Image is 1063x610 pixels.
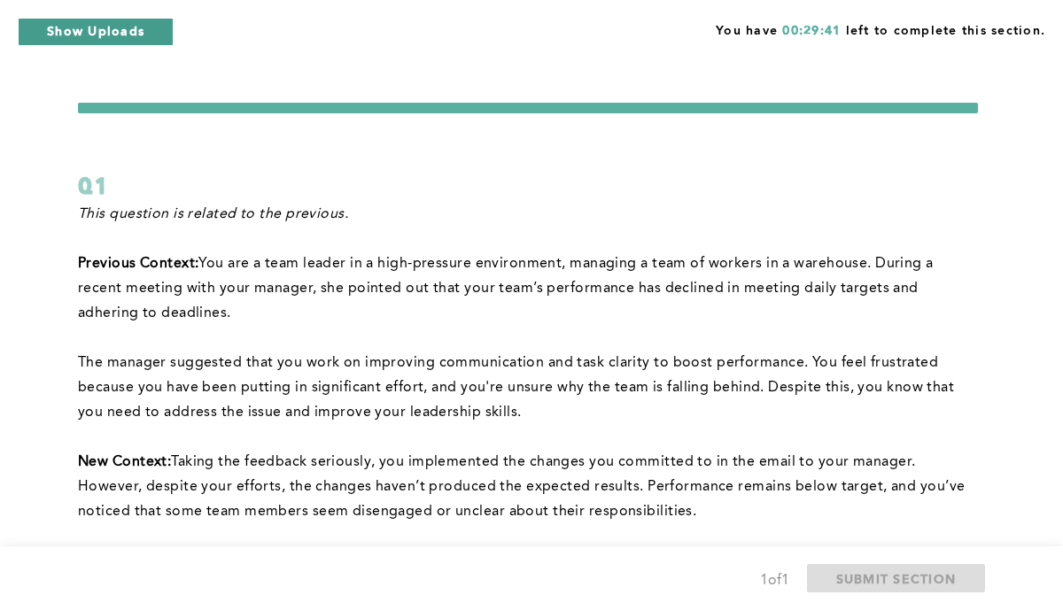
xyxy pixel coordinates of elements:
span: 00:29:41 [782,25,841,37]
span: SUBMIT SECTION [836,570,957,587]
div: 1 of 1 [760,568,789,593]
button: SUBMIT SECTION [807,564,986,592]
button: Show Uploads [18,18,174,46]
em: This question is related to the previous. [78,207,348,221]
div: Q1 [78,170,978,202]
span: Taking the feedback seriously, you implemented the changes you committed to in the email to your ... [78,455,969,519]
strong: New Context: [78,455,171,469]
span: You have left to complete this section. [716,18,1045,40]
span: You are a team leader in a high-pressure environment, managing a team of workers in a warehouse. ... [78,257,937,320]
strong: Previous Context: [78,257,198,271]
span: The manager suggested that you work on improving communication and task clarity to boost performa... [78,356,958,420]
